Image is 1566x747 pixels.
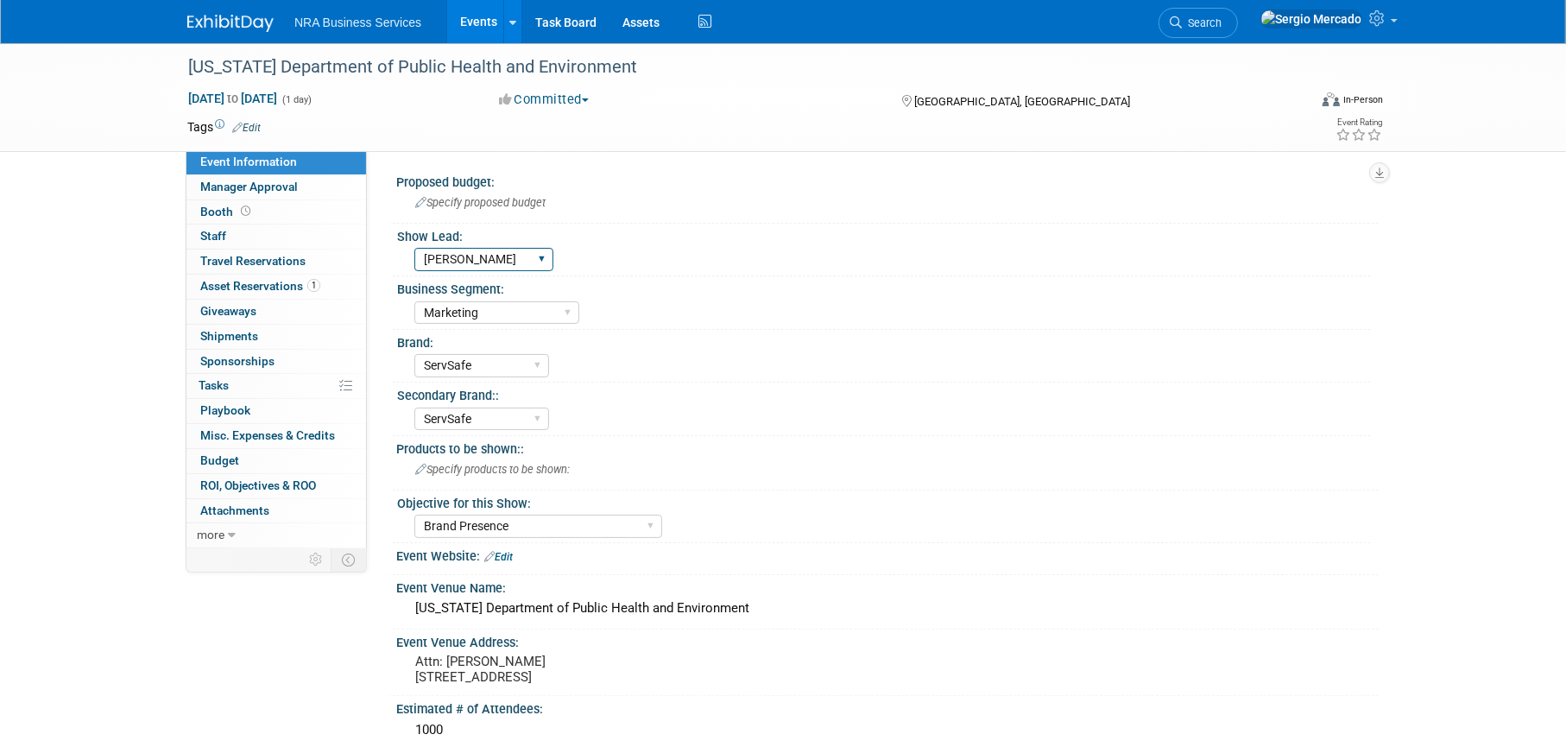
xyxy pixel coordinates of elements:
[186,200,366,225] a: Booth
[200,329,258,343] span: Shipments
[186,250,366,274] a: Travel Reservations
[197,528,224,541] span: more
[1323,92,1340,106] img: Format-Inperson.png
[200,428,335,442] span: Misc. Expenses & Credits
[186,325,366,349] a: Shipments
[397,276,1371,298] div: Business Segment:
[200,354,275,368] span: Sponsorships
[1205,90,1383,116] div: Event Format
[224,92,241,105] span: to
[397,224,1371,245] div: Show Lead:
[186,350,366,374] a: Sponsorships
[484,551,513,563] a: Edit
[200,155,297,168] span: Event Information
[186,374,366,398] a: Tasks
[397,383,1371,404] div: Secondary Brand::
[1182,16,1222,29] span: Search
[281,94,312,105] span: (1 day)
[200,403,250,417] span: Playbook
[396,696,1379,718] div: Estimated # of Attendees:
[187,15,274,32] img: ExhibitDay
[186,175,366,199] a: Manager Approval
[307,279,320,292] span: 1
[200,180,298,193] span: Manager Approval
[200,254,306,268] span: Travel Reservations
[1336,118,1382,127] div: Event Rating
[493,91,596,109] button: Committed
[1342,93,1383,106] div: In-Person
[186,300,366,324] a: Giveaways
[396,169,1379,191] div: Proposed budget:
[187,91,278,106] span: [DATE] [DATE]
[186,449,366,473] a: Budget
[200,453,239,467] span: Budget
[409,595,1366,622] div: [US_STATE] Department of Public Health and Environment
[200,304,256,318] span: Giveaways
[415,196,546,209] span: Specify proposed budget
[200,279,320,293] span: Asset Reservations
[232,122,261,134] a: Edit
[415,463,570,476] span: Specify products to be shown:
[332,548,367,571] td: Toggle Event Tabs
[186,424,366,448] a: Misc. Expenses & Credits
[186,474,366,498] a: ROI, Objectives & ROO
[397,330,1371,351] div: Brand:
[186,225,366,249] a: Staff
[397,491,1371,512] div: Objective for this Show:
[186,399,366,423] a: Playbook
[409,717,1366,744] div: 1000
[199,378,229,392] span: Tasks
[1260,9,1362,28] img: Sergio Mercado
[200,478,316,492] span: ROI, Objectives & ROO
[186,523,366,548] a: more
[186,150,366,174] a: Event Information
[186,275,366,299] a: Asset Reservations1
[186,499,366,523] a: Attachments
[301,548,332,571] td: Personalize Event Tab Strip
[182,52,1281,83] div: [US_STATE] Department of Public Health and Environment
[200,503,269,517] span: Attachments
[237,205,254,218] span: Booth not reserved yet
[200,229,226,243] span: Staff
[415,654,786,685] pre: Attn: [PERSON_NAME] [STREET_ADDRESS]
[396,630,1379,651] div: Event Venue Address:
[200,205,254,218] span: Booth
[187,118,261,136] td: Tags
[396,543,1379,566] div: Event Website:
[294,16,421,29] span: NRA Business Services
[914,95,1130,108] span: [GEOGRAPHIC_DATA], [GEOGRAPHIC_DATA]
[396,575,1379,597] div: Event Venue Name:
[396,436,1379,458] div: Products to be shown::
[1159,8,1238,38] a: Search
